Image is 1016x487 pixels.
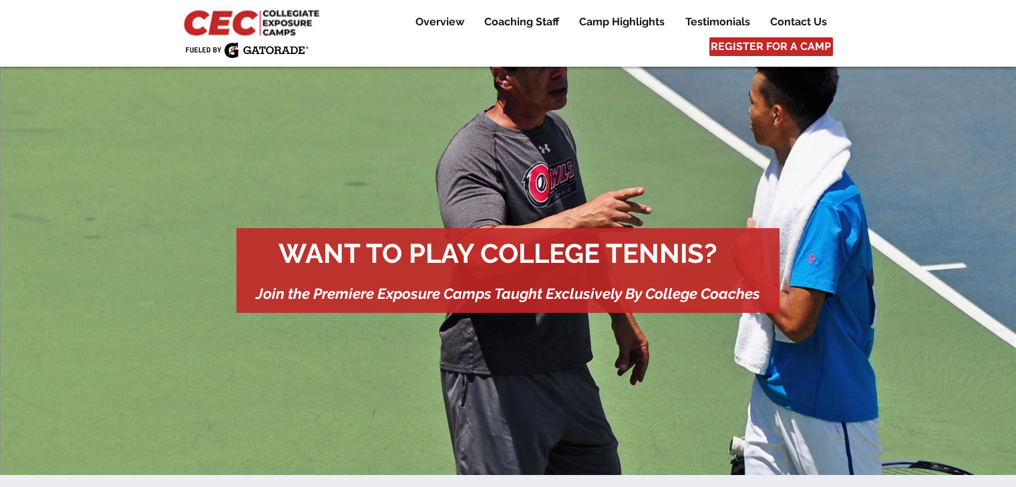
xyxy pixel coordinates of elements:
[760,14,836,30] a: Contact Us
[185,42,309,58] img: Fueled by Gatorade.png
[679,14,757,30] p: Testimonials
[572,14,671,30] p: Camp Highlights
[474,14,568,30] a: Coaching Staff
[256,285,760,302] span: Join the Premiere Exposure Camps Taught Exclusively By College Coaches
[764,14,834,30] p: Contact Us
[395,14,836,30] nav: Site
[405,14,474,30] a: Overview
[409,14,471,30] p: Overview
[478,14,566,30] p: Coaching Staff
[711,39,831,54] span: REGISTER FOR A CAMP
[569,14,675,30] a: Camp Highlights
[675,14,759,30] a: Testimonials
[709,37,833,56] a: REGISTER FOR A CAMP
[181,7,325,37] img: CEC Logo Primary_edited.jpg
[279,237,717,269] span: WANT TO PLAY COLLEGE TENNIS?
